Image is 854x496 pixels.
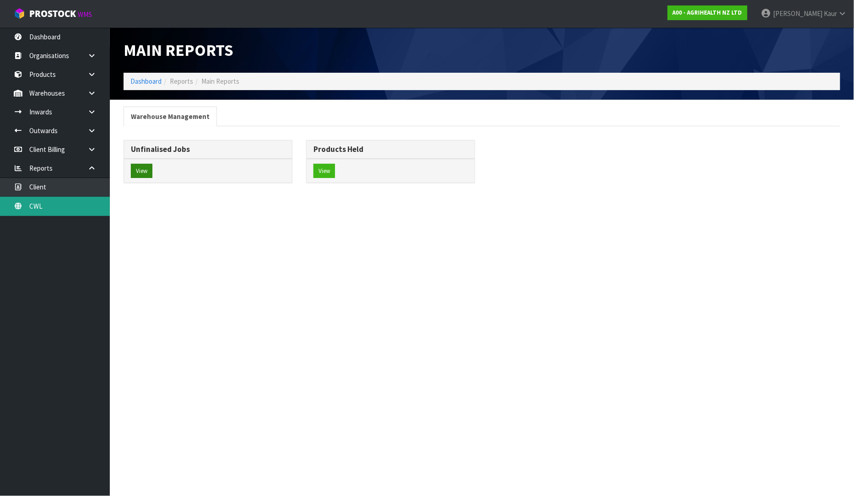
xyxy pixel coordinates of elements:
button: View [313,164,335,178]
a: Warehouse Management [124,107,217,126]
span: Main Reports [201,77,239,86]
span: Kaur [824,9,837,18]
h3: Products Held [313,145,468,154]
a: Dashboard [130,77,162,86]
h3: Unfinalised Jobs [131,145,285,154]
span: Reports [170,77,193,86]
button: View [131,164,152,178]
small: WMS [78,10,92,19]
strong: A00 - AGRIHEALTH NZ LTD [673,9,742,16]
img: cube-alt.png [14,8,25,19]
span: ProStock [29,8,76,20]
a: A00 - AGRIHEALTH NZ LTD [668,5,747,20]
span: Main Reports [124,40,233,60]
span: [PERSON_NAME] [773,9,822,18]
